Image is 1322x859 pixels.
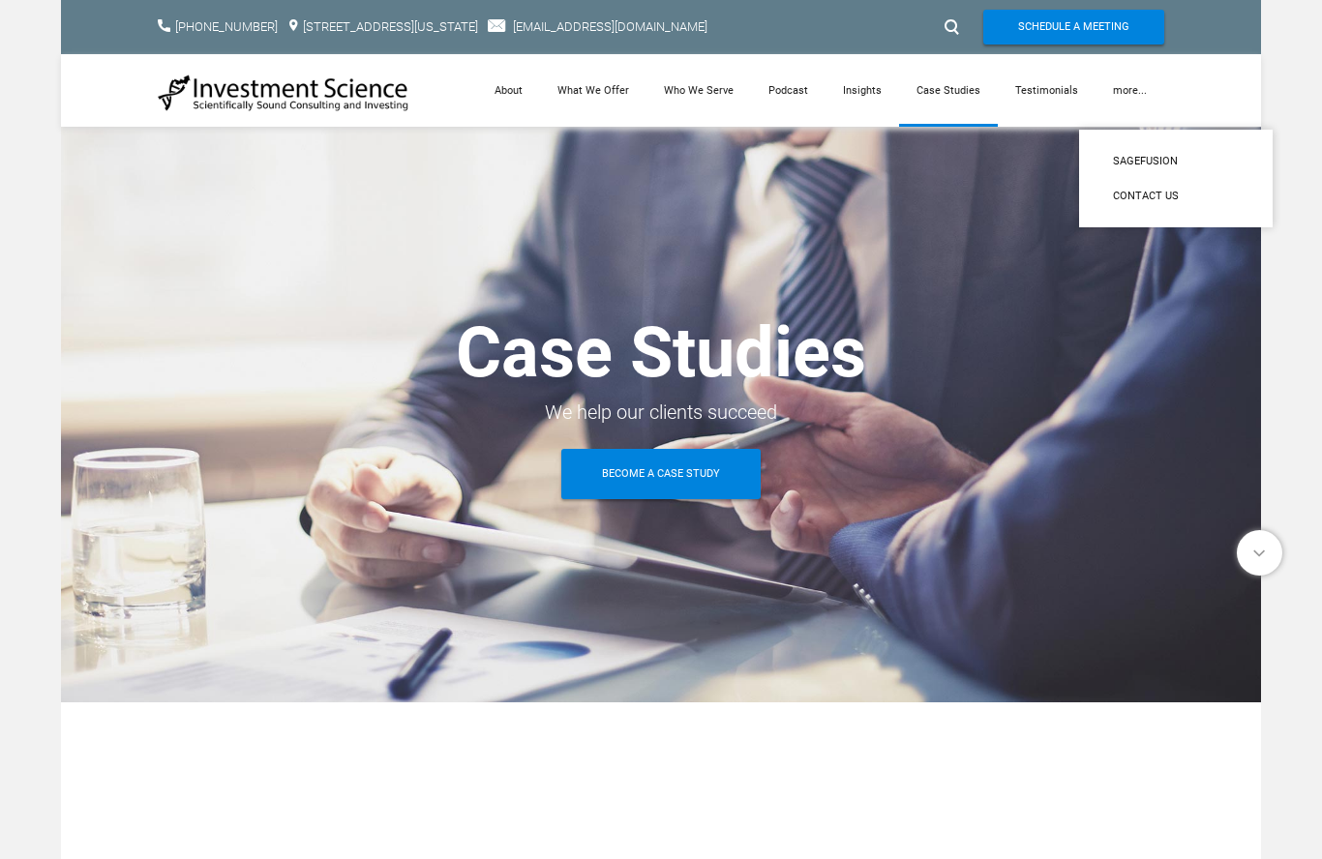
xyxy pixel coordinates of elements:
[1096,54,1164,127] a: more...
[456,311,866,394] strong: Case Studies
[158,74,409,112] img: Investment Science | NYC Consulting Services
[1079,179,1273,214] a: Contact Us
[513,19,707,34] a: [EMAIL_ADDRESS][DOMAIN_NAME]
[561,449,761,499] a: Become A Case Study
[751,54,826,127] a: Podcast
[1113,188,1239,205] span: Contact Us
[158,395,1164,429] div: We help our clients succeed
[602,449,720,499] span: Become A Case Study
[540,54,646,127] a: What We Offer
[998,54,1096,127] a: Testimonials
[899,54,998,127] a: Case Studies
[646,54,751,127] a: Who We Serve
[1018,10,1129,44] span: Schedule A Meeting
[477,54,540,127] a: About
[1079,144,1273,179] a: SageFusion
[175,19,278,34] a: [PHONE_NUMBER]
[826,54,899,127] a: Insights
[983,10,1164,44] a: Schedule A Meeting
[1113,153,1239,170] span: SageFusion
[303,19,478,34] a: [STREET_ADDRESS][US_STATE]​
